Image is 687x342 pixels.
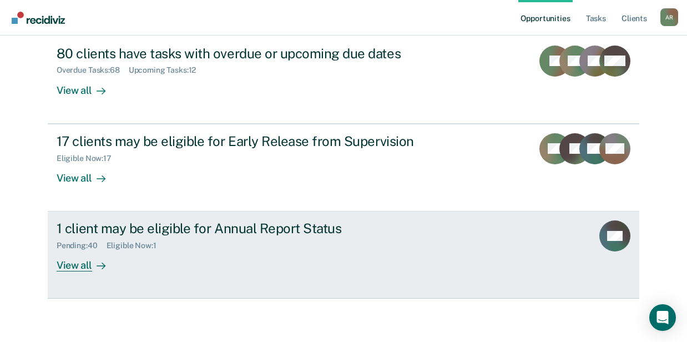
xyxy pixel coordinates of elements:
button: Profile dropdown button [660,8,678,26]
a: 17 clients may be eligible for Early Release from SupervisionEligible Now:17View all [48,124,639,212]
div: A R [660,8,678,26]
a: 1 client may be eligible for Annual Report StatusPending:40Eligible Now:1View all [48,212,639,299]
div: 1 client may be eligible for Annual Report Status [57,220,446,237]
div: Eligible Now : 1 [107,241,165,250]
div: Upcoming Tasks : 12 [129,66,205,75]
div: View all [57,75,119,97]
div: View all [57,163,119,184]
img: Recidiviz [12,12,65,24]
div: Open Intercom Messenger [649,304,676,331]
div: 80 clients have tasks with overdue or upcoming due dates [57,46,446,62]
div: 17 clients may be eligible for Early Release from Supervision [57,133,446,149]
a: 80 clients have tasks with overdue or upcoming due datesOverdue Tasks:68Upcoming Tasks:12View all [48,37,639,124]
div: Pending : 40 [57,241,107,250]
div: Overdue Tasks : 68 [57,66,129,75]
div: View all [57,250,119,272]
div: Eligible Now : 17 [57,154,120,163]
